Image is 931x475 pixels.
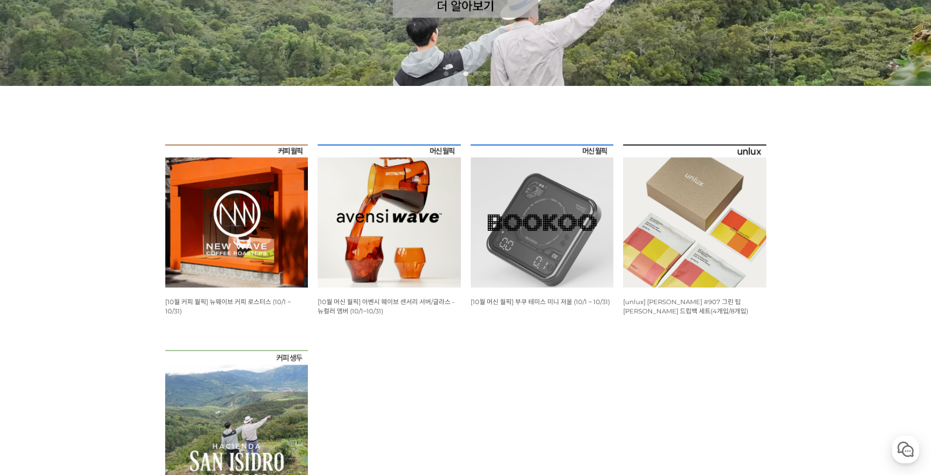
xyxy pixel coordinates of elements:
[31,324,37,332] span: 홈
[463,71,468,76] a: 3
[623,145,766,288] img: [unlux] 파나마 잰슨 #907 그린 팁 게이샤 워시드 드립백 세트(4개입/8개입)
[318,298,455,315] a: [10월 머신 월픽] 아벤시 웨이브 센서리 서버/글라스 - 뉴컬러 앰버 (10/1~10/31)
[623,298,748,315] a: [unlux] [PERSON_NAME] #907 그린 팁 [PERSON_NAME] 드립백 세트(4개입/8개입)
[65,310,126,334] a: 대화
[151,324,163,332] span: 설정
[126,310,188,334] a: 설정
[471,145,614,288] img: [10월 머신 월픽] 부쿠 테미스 미니 저울 (10/1 ~ 10/31)
[454,71,458,76] a: 2
[483,71,488,76] a: 5
[473,71,478,76] a: 4
[318,145,461,288] img: [10월 머신 월픽] 아벤시 웨이브 센서리 서버/글라스 - 뉴컬러 앰버 (10/1~10/31)
[3,310,65,334] a: 홈
[165,145,308,288] img: [10월 커피 월픽] 뉴웨이브 커피 로스터스 (10/1 ~ 10/31)
[444,71,449,76] a: 1
[471,298,610,306] a: [10월 머신 월픽] 부쿠 테미스 미니 저울 (10/1 ~ 10/31)
[89,325,101,332] span: 대화
[165,298,291,315] a: [10월 커피 월픽] 뉴웨이브 커피 로스터스 (10/1 ~ 10/31)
